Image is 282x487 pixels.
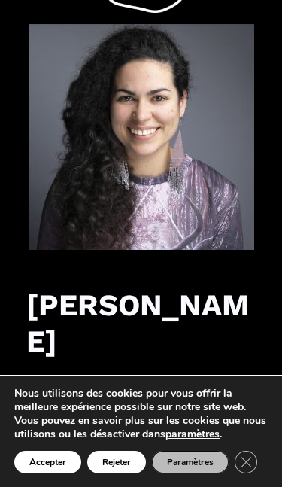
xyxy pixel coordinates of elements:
button: paramètres [165,428,220,441]
button: Accepter [14,451,81,473]
p: Nous utilisons des cookies pour vous offrir la meilleure expérience possible sur notre site web. [14,387,271,414]
button: Rejeter [87,451,146,473]
p: Vous pouvez en savoir plus sur les cookies que nous utilisons ou les désactiver dans . [14,414,271,441]
h3: [PERSON_NAME] [26,288,256,360]
img: Maria Vartanova 1.1 – Ivanie Aubin-Malo [29,24,254,250]
button: Paramètres [152,451,229,473]
button: Close GDPR Cookie Banner [235,451,257,473]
